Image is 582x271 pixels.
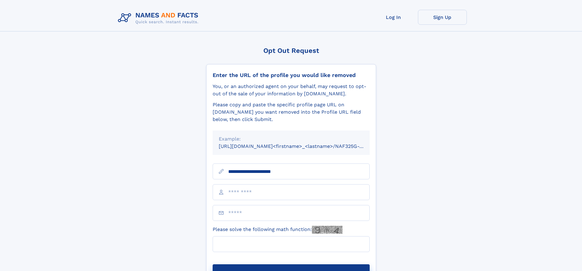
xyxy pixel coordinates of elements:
img: Logo Names and Facts [115,10,203,26]
a: Sign Up [418,10,467,25]
small: [URL][DOMAIN_NAME]<firstname>_<lastname>/NAF325G-xxxxxxxx [219,143,381,149]
div: Example: [219,135,364,143]
a: Log In [369,10,418,25]
label: Please solve the following math function: [213,226,342,234]
div: Opt Out Request [206,47,376,54]
div: Enter the URL of the profile you would like removed [213,72,370,79]
div: Please copy and paste the specific profile page URL on [DOMAIN_NAME] you want removed into the Pr... [213,101,370,123]
div: You, or an authorized agent on your behalf, may request to opt-out of the sale of your informatio... [213,83,370,97]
